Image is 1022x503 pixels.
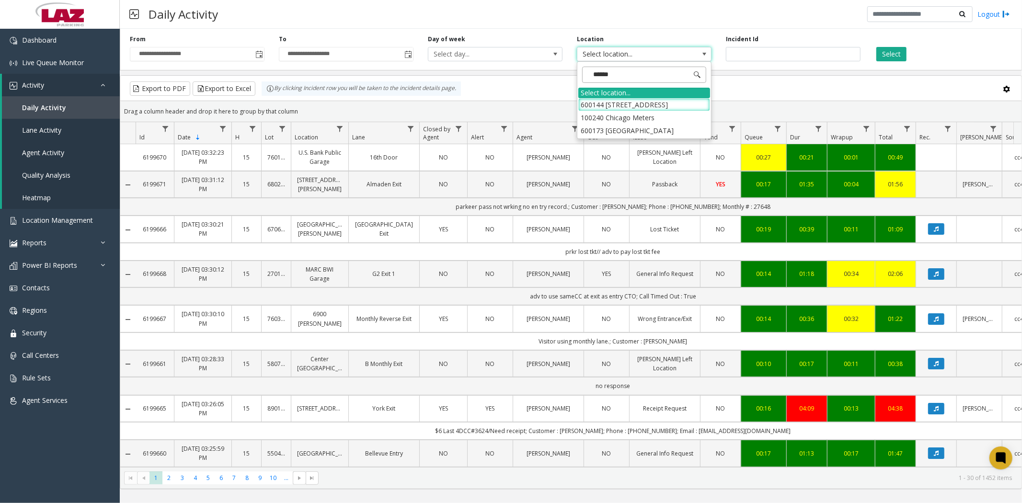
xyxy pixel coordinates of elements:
[881,153,910,162] a: 00:49
[238,269,255,278] a: 15
[747,153,781,162] div: 00:27
[262,81,461,96] div: By clicking Incident row you will be taken to the incident details page.
[439,360,448,368] span: NO
[577,35,604,44] label: Location
[22,238,46,247] span: Reports
[355,404,413,413] a: York Exit
[120,122,1022,467] div: Data table
[833,225,869,234] a: 00:11
[833,269,869,278] a: 00:34
[333,122,346,135] a: Location Filter Menu
[180,400,226,418] a: [DATE] 03:26:05 PM
[881,180,910,189] div: 01:56
[747,180,781,189] div: 00:17
[130,35,146,44] label: From
[238,314,255,323] a: 15
[577,47,684,61] span: Select location...
[498,122,511,135] a: Alert Filter Menu
[792,359,821,368] div: 00:17
[355,449,413,458] a: Bellevue Entry
[876,47,907,61] button: Select
[293,471,306,485] span: Go to the next page
[635,404,694,413] a: Receipt Request
[22,261,77,270] span: Power BI Reports
[706,225,735,234] a: NO
[706,359,735,368] a: NO
[473,449,507,458] a: NO
[745,133,763,141] span: Queue
[141,449,168,458] a: 6199660
[792,225,821,234] a: 00:39
[425,314,461,323] a: YES
[2,96,120,119] a: Daily Activity
[22,396,68,405] span: Agent Services
[279,35,287,44] label: To
[833,359,869,368] div: 00:11
[425,269,461,278] a: NO
[590,180,623,189] a: NO
[439,270,448,278] span: NO
[238,404,255,413] a: 15
[297,309,343,328] a: 6900 [PERSON_NAME]
[297,220,343,238] a: [GEOGRAPHIC_DATA][PERSON_NAME]
[963,180,996,189] a: [PERSON_NAME]
[792,404,821,413] div: 04:09
[159,122,172,135] a: Id Filter Menu
[22,148,64,157] span: Agent Activity
[747,359,781,368] div: 00:10
[439,449,448,457] span: NO
[22,351,59,360] span: Call Centers
[706,314,735,323] a: NO
[352,133,365,141] span: Lane
[22,373,51,382] span: Rule Sets
[706,153,735,162] a: NO
[2,74,120,96] a: Activity
[297,265,343,283] a: MARC BWI Garage
[425,449,461,458] a: NO
[747,269,781,278] a: 00:14
[217,122,230,135] a: Date Filter Menu
[635,225,694,234] a: Lost Ticket
[267,180,285,189] a: 680219
[120,316,136,323] a: Collapse Details
[833,180,869,189] a: 00:04
[267,314,285,323] a: 760301
[590,314,623,323] a: NO
[253,47,264,61] span: Toggle popup
[202,471,215,484] span: Page 5
[253,471,266,484] span: Page 9
[792,180,821,189] a: 01:35
[120,405,136,413] a: Collapse Details
[22,126,61,135] span: Lane Activity
[10,330,17,337] img: 'icon'
[881,449,910,458] a: 01:47
[831,133,853,141] span: Wrapup
[578,88,710,98] div: Select location...
[716,360,725,368] span: NO
[833,153,869,162] a: 00:01
[706,449,735,458] a: NO
[519,153,578,162] a: [PERSON_NAME]
[473,153,507,162] a: NO
[590,225,623,234] a: NO
[267,449,285,458] a: 550417
[120,103,1022,120] div: Drag a column header and drop it here to group by that column
[473,225,507,234] a: NO
[833,404,869,413] div: 00:13
[144,2,223,26] h3: Daily Activity
[238,180,255,189] a: 15
[22,306,47,315] span: Regions
[963,404,996,413] a: [PERSON_NAME]
[355,269,413,278] a: G2 Exit 1
[635,180,694,189] a: Passback
[635,269,694,278] a: General Info Request
[22,171,70,180] span: Quality Analysis
[792,269,821,278] a: 01:18
[10,352,17,360] img: 'icon'
[10,217,17,225] img: 'icon'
